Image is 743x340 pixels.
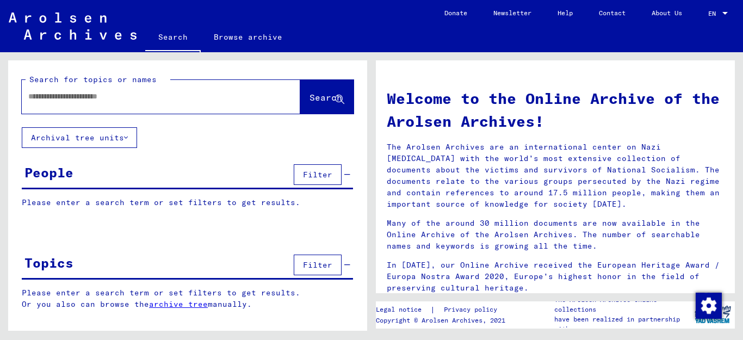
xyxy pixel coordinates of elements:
[22,287,354,310] p: Please enter a search term or set filters to get results. Or you also can browse the manually.
[201,24,295,50] a: Browse archive
[692,301,733,328] img: yv_logo.png
[145,24,201,52] a: Search
[376,304,430,316] a: Legal notice
[695,292,721,318] div: Change consent
[24,163,73,182] div: People
[29,75,157,84] mat-label: Search for topics or names
[708,10,720,17] span: EN
[300,80,354,114] button: Search
[387,141,724,210] p: The Arolsen Archives are an international center on Nazi [MEDICAL_DATA] with the world’s most ext...
[309,92,342,103] span: Search
[387,87,724,133] h1: Welcome to the Online Archive of the Arolsen Archives!
[303,170,332,180] span: Filter
[149,299,208,309] a: archive tree
[22,127,137,148] button: Archival tree units
[554,314,690,334] p: have been realized in partnership with
[303,260,332,270] span: Filter
[294,255,342,275] button: Filter
[554,295,690,314] p: The Arolsen Archives online collections
[376,304,510,316] div: |
[294,164,342,185] button: Filter
[376,316,510,325] p: Copyright © Arolsen Archives, 2021
[24,253,73,273] div: Topics
[696,293,722,319] img: Change consent
[22,197,353,208] p: Please enter a search term or set filters to get results.
[387,218,724,252] p: Many of the around 30 million documents are now available in the Online Archive of the Arolsen Ar...
[435,304,510,316] a: Privacy policy
[9,13,137,40] img: Arolsen_neg.svg
[387,259,724,294] p: In [DATE], our Online Archive received the European Heritage Award / Europa Nostra Award 2020, Eu...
